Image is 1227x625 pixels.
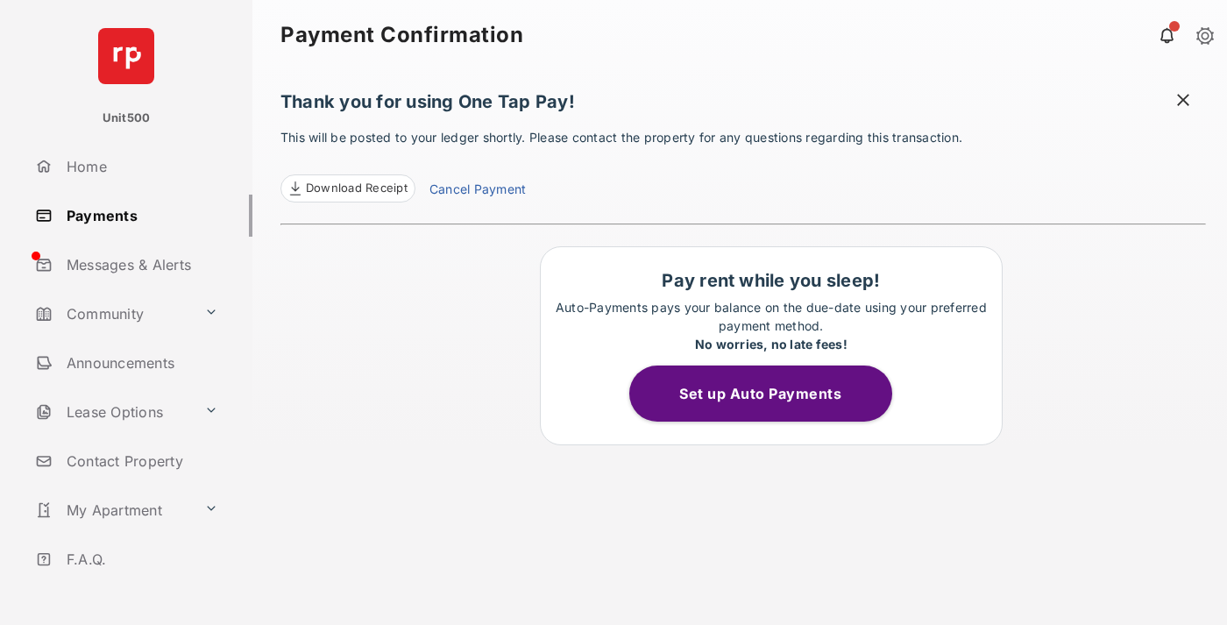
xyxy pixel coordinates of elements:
p: Unit500 [103,110,151,127]
a: Cancel Payment [429,180,526,202]
a: Set up Auto Payments [629,385,913,402]
div: No worries, no late fees! [550,335,993,353]
p: Auto-Payments pays your balance on the due-date using your preferred payment method. [550,298,993,353]
p: This will be posted to your ledger shortly. Please contact the property for any questions regardi... [280,128,1206,202]
a: Messages & Alerts [28,244,252,286]
a: F.A.Q. [28,538,252,580]
a: My Apartment [28,489,197,531]
a: Payments [28,195,252,237]
a: Announcements [28,342,252,384]
a: Download Receipt [280,174,415,202]
span: Download Receipt [306,180,408,197]
a: Lease Options [28,391,197,433]
a: Contact Property [28,440,252,482]
img: svg+xml;base64,PHN2ZyB4bWxucz0iaHR0cDovL3d3dy53My5vcmcvMjAwMC9zdmciIHdpZHRoPSI2NCIgaGVpZ2h0PSI2NC... [98,28,154,84]
a: Home [28,146,252,188]
h1: Pay rent while you sleep! [550,270,993,291]
strong: Payment Confirmation [280,25,523,46]
h1: Thank you for using One Tap Pay! [280,91,1206,121]
a: Community [28,293,197,335]
button: Set up Auto Payments [629,366,892,422]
